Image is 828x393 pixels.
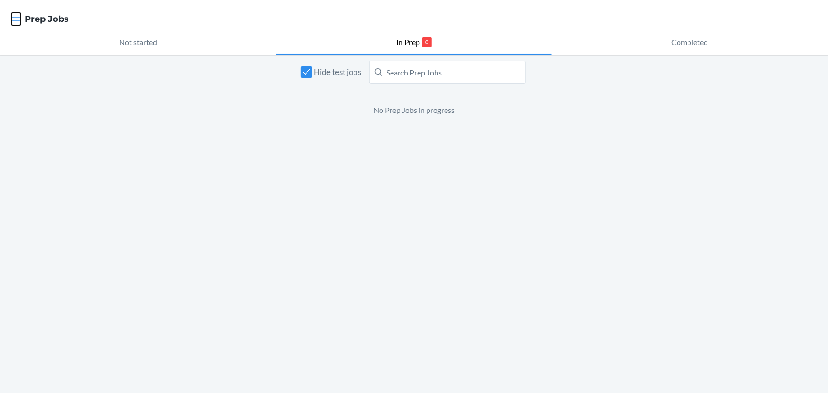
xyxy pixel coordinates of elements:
span: Hide test jobs [314,66,362,78]
p: No Prep Jobs in progress [303,104,526,116]
button: In Prep0 [276,30,552,55]
p: 0 [422,37,432,47]
input: Search Prep Jobs [369,61,526,84]
input: Hide test jobs [301,66,312,78]
p: Completed [672,37,708,48]
button: Completed [552,30,828,55]
p: In Prep [397,37,420,48]
p: Not started [119,37,157,48]
h4: Prep Jobs [25,13,69,25]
